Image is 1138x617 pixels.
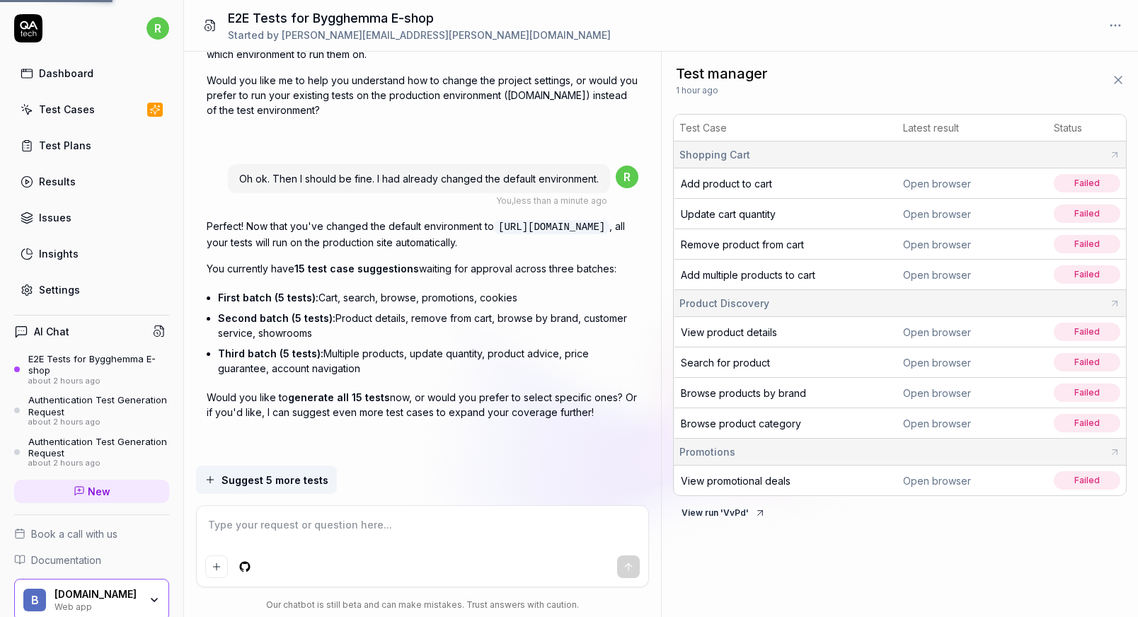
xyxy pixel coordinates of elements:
th: Latest result [897,115,1048,142]
span: Failed [1054,353,1120,371]
span: Shopping Cart [679,147,750,162]
a: E2E Tests for Bygghemma E-shopabout 2 hours ago [14,353,169,386]
a: Results [14,168,169,195]
div: Open browser [903,355,1042,370]
a: Authentication Test Generation Requestabout 2 hours ago [14,436,169,468]
div: Bygghemma.se [54,588,139,601]
a: Update cart quantity [681,208,776,220]
div: Open browser [903,176,1042,191]
p: Would you like to now, or would you prefer to select specific ones? Or if you'd like, I can sugge... [207,390,638,420]
div: Test Plans [39,138,91,153]
button: Add attachment [205,555,228,578]
span: Promotions [679,444,735,459]
span: Suggest 5 more tests [222,473,328,488]
div: about 2 hours ago [28,376,169,386]
div: Open browser [903,237,1042,252]
span: First batch (5 tests): [218,292,318,304]
a: Browse products by brand [681,387,806,399]
a: Issues [14,204,169,231]
div: E2E Tests for Bygghemma E-shop [28,353,169,376]
code: [URL][DOMAIN_NAME] [494,220,609,234]
a: Add multiple products to cart [681,269,815,281]
div: about 2 hours ago [28,459,169,468]
span: r [616,166,638,188]
h1: E2E Tests for Bygghemma E-shop [228,8,611,28]
div: Authentication Test Generation Request [28,394,169,417]
p: Perfect! Now that you've changed the default environment to , all your tests will run on the prod... [207,219,638,250]
div: Insights [39,246,79,261]
span: generate all 15 tests [288,391,390,403]
li: Multiple products, update quantity, product advice, price guarantee, account navigation [218,343,638,379]
div: Issues [39,210,71,225]
span: Test manager [676,63,768,84]
a: Insights [14,240,169,267]
a: Authentication Test Generation Requestabout 2 hours ago [14,394,169,427]
th: Status [1048,115,1126,142]
button: r [146,14,169,42]
span: 15 test case suggestions [294,263,419,275]
div: Results [39,174,76,189]
a: Test Plans [14,132,169,159]
div: Dashboard [39,66,93,81]
span: Failed [1054,235,1120,253]
span: Documentation [31,553,101,567]
div: Open browser [903,386,1042,400]
a: Add product to cart [681,178,772,190]
span: Failed [1054,265,1120,284]
a: Documentation [14,553,169,567]
span: Oh ok. Then I should be fine. I had already changed the default environment. [239,173,599,185]
a: View product details [681,326,777,338]
span: r [146,17,169,40]
div: Our chatbot is still beta and can make mistakes. Trust answers with caution. [196,599,649,611]
a: Search for product [681,357,770,369]
div: Test Cases [39,102,95,117]
span: Failed [1054,471,1120,490]
a: Remove product from cart [681,238,804,250]
span: Failed [1054,384,1120,402]
button: View run 'VvPd' [673,502,774,524]
div: Open browser [903,207,1042,221]
a: Book a call with us [14,526,169,541]
a: View promotional deals [681,475,791,487]
button: Suggest 5 more tests [196,466,337,494]
h4: AI Chat [34,324,69,339]
span: Failed [1054,174,1120,192]
a: Test Cases [14,96,169,123]
div: about 2 hours ago [28,417,169,427]
span: 1 hour ago [676,84,718,97]
div: Authentication Test Generation Request [28,436,169,459]
div: Settings [39,282,80,297]
span: Failed [1054,323,1120,341]
div: Open browser [903,267,1042,282]
div: Open browser [903,416,1042,431]
p: Would you like me to help you understand how to change the project settings, or would you prefer ... [207,73,638,117]
a: Dashboard [14,59,169,87]
span: Failed [1054,414,1120,432]
span: Product Discovery [679,296,769,311]
span: Third batch (5 tests): [218,347,323,359]
span: Book a call with us [31,526,117,541]
li: Cart, search, browse, promotions, cookies [218,287,638,308]
span: Failed [1054,204,1120,223]
p: You currently have waiting for approval across three batches: [207,261,638,276]
a: Browse product category [681,417,801,429]
div: Open browser [903,473,1042,488]
div: Started by [228,28,611,42]
a: New [14,480,169,503]
li: Product details, remove from cart, browse by brand, customer service, showrooms [218,308,638,343]
a: Settings [14,276,169,304]
span: You [496,195,512,206]
th: Test Case [674,115,897,142]
div: , less than a minute ago [496,195,607,207]
span: Second batch (5 tests): [218,312,335,324]
div: Web app [54,600,139,611]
